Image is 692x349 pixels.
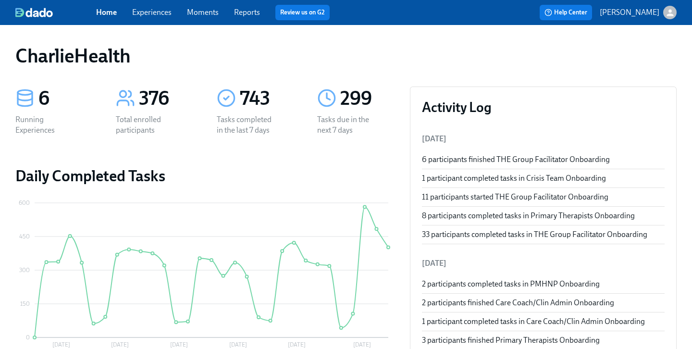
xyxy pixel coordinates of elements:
[422,229,665,240] div: 33 participants completed tasks in THE Group Facilitator Onboarding
[422,99,665,116] h3: Activity Log
[422,173,665,184] div: 1 participant completed tasks in Crisis Team Onboarding
[229,341,247,348] tspan: [DATE]
[96,8,117,17] a: Home
[422,279,665,289] div: 2 participants completed tasks in PMHNP Onboarding
[217,114,278,136] div: Tasks completed in the last 7 days
[422,298,665,308] div: 2 participants finished Care Coach/Clin Admin Onboarding
[111,341,129,348] tspan: [DATE]
[116,114,177,136] div: Total enrolled participants
[540,5,592,20] button: Help Center
[600,7,659,18] p: [PERSON_NAME]
[15,166,395,186] h2: Daily Completed Tasks
[139,87,193,111] div: 376
[422,316,665,327] div: 1 participant completed tasks in Care Coach/Clin Admin Onboarding
[353,341,371,348] tspan: [DATE]
[422,335,665,346] div: 3 participants finished Primary Therapists Onboarding
[422,192,665,202] div: 11 participants started THE Group Facilitator Onboarding
[280,8,325,17] a: Review us on G2
[275,5,330,20] button: Review us on G2
[544,8,587,17] span: Help Center
[240,87,294,111] div: 743
[422,252,665,275] li: [DATE]
[317,114,379,136] div: Tasks due in the next 7 days
[26,334,30,341] tspan: 0
[234,8,260,17] a: Reports
[19,233,30,240] tspan: 450
[38,87,93,111] div: 6
[19,199,30,206] tspan: 600
[15,8,53,17] img: dado
[15,8,96,17] a: dado
[15,44,131,67] h1: CharlieHealth
[288,341,306,348] tspan: [DATE]
[20,300,30,307] tspan: 150
[340,87,395,111] div: 299
[132,8,172,17] a: Experiences
[15,114,77,136] div: Running Experiences
[422,211,665,221] div: 8 participants completed tasks in Primary Therapists Onboarding
[600,6,677,19] button: [PERSON_NAME]
[422,134,446,143] span: [DATE]
[52,341,70,348] tspan: [DATE]
[422,154,665,165] div: 6 participants finished THE Group Facilitator Onboarding
[19,267,30,274] tspan: 300
[170,341,188,348] tspan: [DATE]
[187,8,219,17] a: Moments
